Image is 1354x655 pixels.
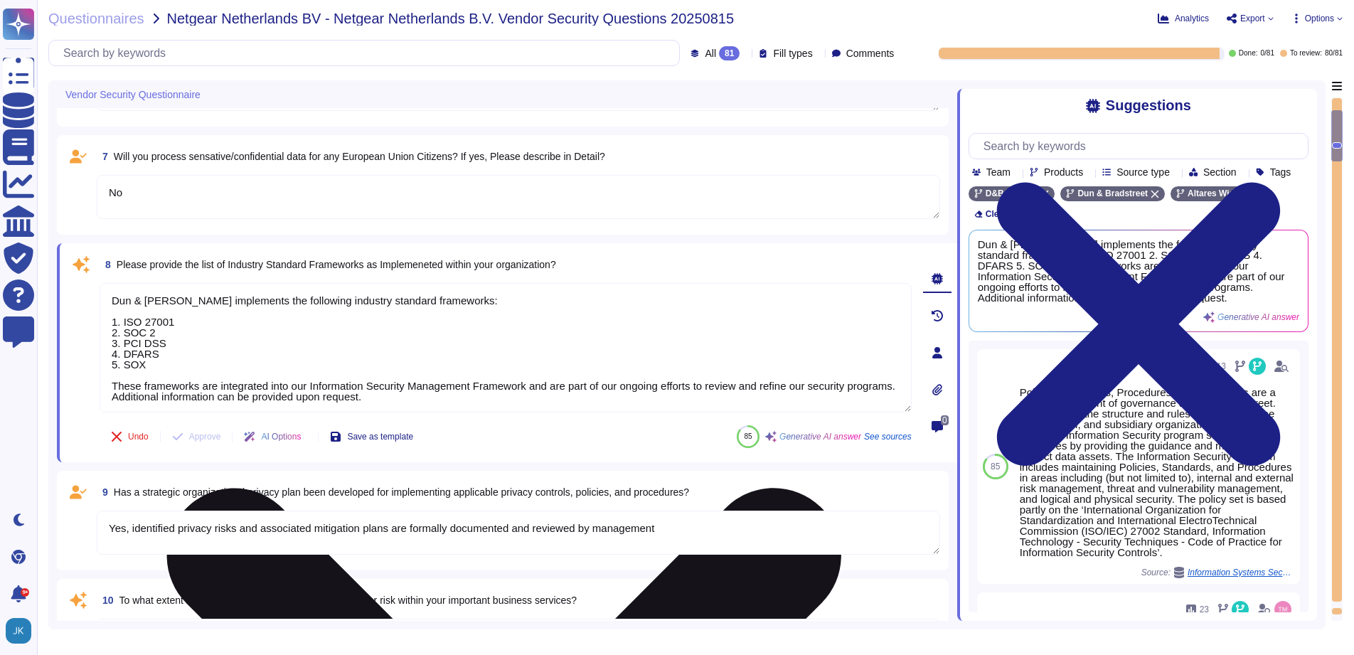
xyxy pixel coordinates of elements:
[1240,14,1265,23] span: Export
[56,41,679,65] input: Search by keywords
[114,151,605,162] span: Will you process sensative/confidential data for any European Union Citizens? If yes, Please desc...
[167,11,735,26] span: Netgear Netherlands BV - Netgear Netherlands B.V. Vendor Security Questions 20250815
[3,615,41,646] button: user
[773,48,812,58] span: Fill types
[1239,50,1258,57] span: Done:
[100,283,912,412] textarea: Dun & [PERSON_NAME] implements the following industry standard frameworks: 1. ISO 27001 2. SOC 2 ...
[1141,567,1294,578] span: Source:
[1305,14,1334,23] span: Options
[719,46,740,60] div: 81
[705,48,716,58] span: All
[1188,568,1294,577] span: Information Systems Security Policies
[1200,605,1209,614] span: 23
[97,595,114,605] span: 10
[97,151,108,161] span: 7
[48,11,144,26] span: Questionnaires
[941,415,949,425] span: 0
[97,511,940,555] textarea: Yes, identified privacy risks and associated mitigation plans are formally documented and reviewe...
[846,48,895,58] span: Comments
[1274,601,1291,618] img: user
[117,259,556,270] span: Please provide the list of Industry Standard Frameworks as Implemeneted within your organization?
[97,487,108,497] span: 9
[1290,50,1322,57] span: To review:
[1175,14,1209,23] span: Analytics
[21,588,29,597] div: 9+
[100,260,111,270] span: 8
[6,618,31,644] img: user
[97,175,940,219] textarea: No
[745,432,752,440] span: 85
[991,462,1000,471] span: 85
[1020,387,1294,558] div: Policies, Standards, Procedures, and Guidelines are a critical component of governance at Dun & B...
[1158,13,1209,24] button: Analytics
[1325,50,1343,57] span: 80 / 81
[976,134,1308,159] input: Search by keywords
[1260,50,1274,57] span: 0 / 81
[65,90,201,100] span: Vendor Security Questionnaire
